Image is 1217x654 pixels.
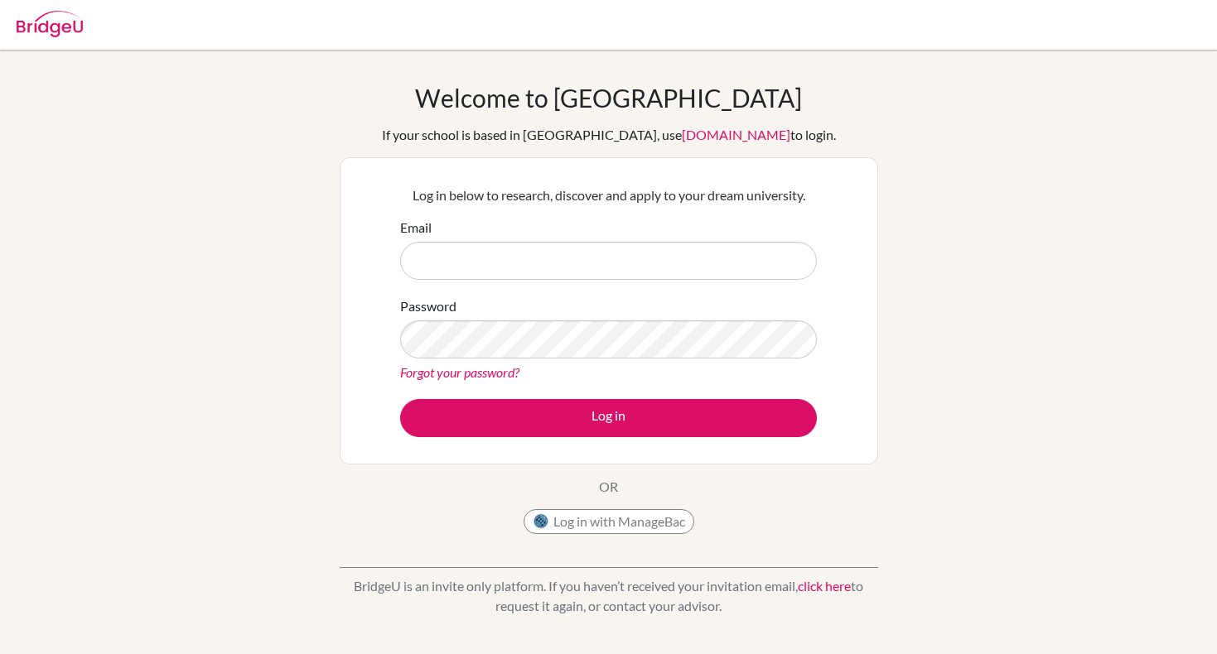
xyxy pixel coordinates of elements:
[524,509,694,534] button: Log in with ManageBac
[400,218,432,238] label: Email
[340,576,878,616] p: BridgeU is an invite only platform. If you haven’t received your invitation email, to request it ...
[17,11,83,37] img: Bridge-U
[400,185,817,205] p: Log in below to research, discover and apply to your dream university.
[415,83,802,113] h1: Welcome to [GEOGRAPHIC_DATA]
[682,127,790,142] a: [DOMAIN_NAME]
[599,477,618,497] p: OR
[382,125,836,145] div: If your school is based in [GEOGRAPHIC_DATA], use to login.
[400,399,817,437] button: Log in
[798,578,851,594] a: click here
[400,364,519,380] a: Forgot your password?
[400,296,456,316] label: Password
